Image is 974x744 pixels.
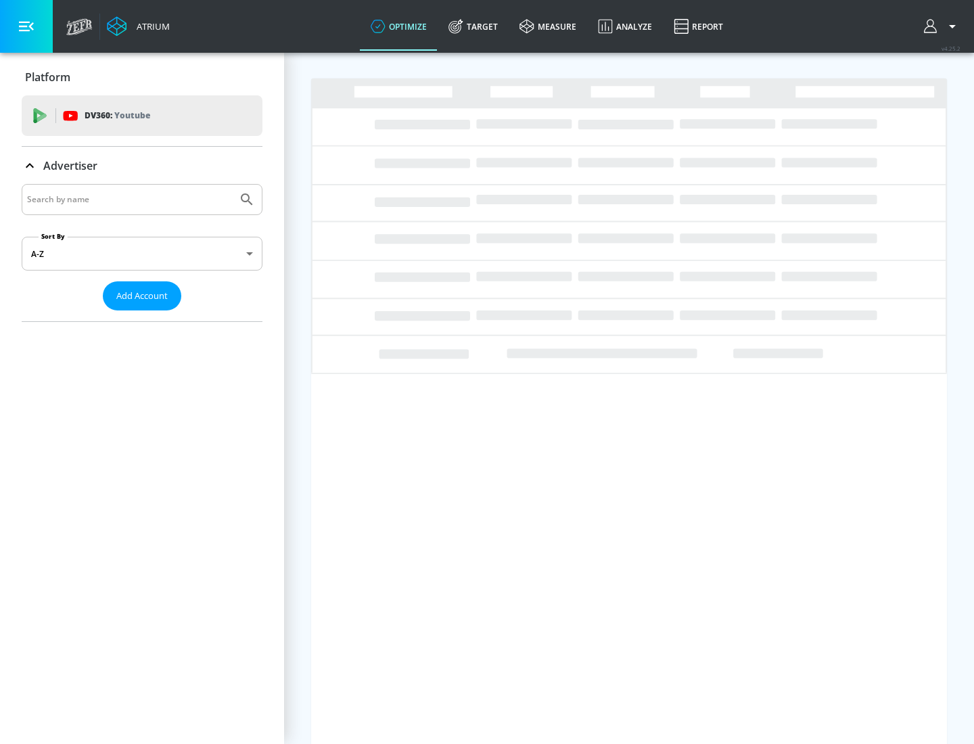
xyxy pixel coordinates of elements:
a: Report [663,2,734,51]
a: measure [509,2,587,51]
button: Add Account [103,281,181,310]
p: Platform [25,70,70,85]
div: Advertiser [22,147,262,185]
div: Platform [22,58,262,96]
a: optimize [360,2,438,51]
a: Atrium [107,16,170,37]
input: Search by name [27,191,232,208]
span: Add Account [116,288,168,304]
div: A-Z [22,237,262,271]
p: DV360: [85,108,150,123]
label: Sort By [39,232,68,241]
p: Youtube [114,108,150,122]
a: Analyze [587,2,663,51]
div: Atrium [131,20,170,32]
div: Advertiser [22,184,262,321]
a: Target [438,2,509,51]
div: DV360: Youtube [22,95,262,136]
p: Advertiser [43,158,97,173]
span: v 4.25.2 [942,45,960,52]
nav: list of Advertiser [22,310,262,321]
